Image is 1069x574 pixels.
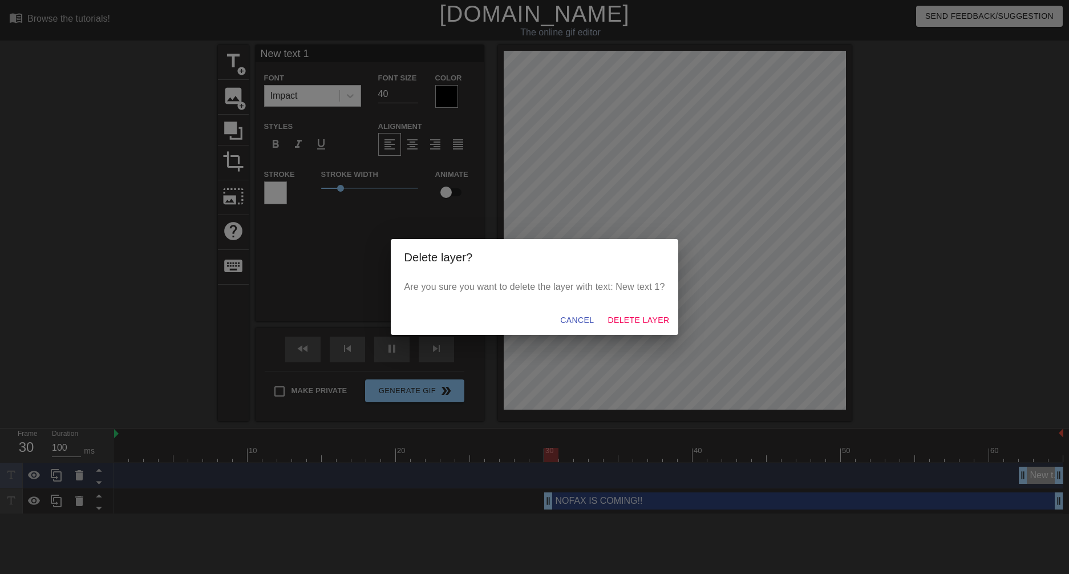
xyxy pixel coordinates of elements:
p: Are you sure you want to delete the layer with text: New text 1? [404,280,665,294]
h2: Delete layer? [404,248,665,266]
span: Delete Layer [608,313,669,328]
button: Cancel [556,310,598,331]
span: Cancel [560,313,594,328]
button: Delete Layer [603,310,674,331]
